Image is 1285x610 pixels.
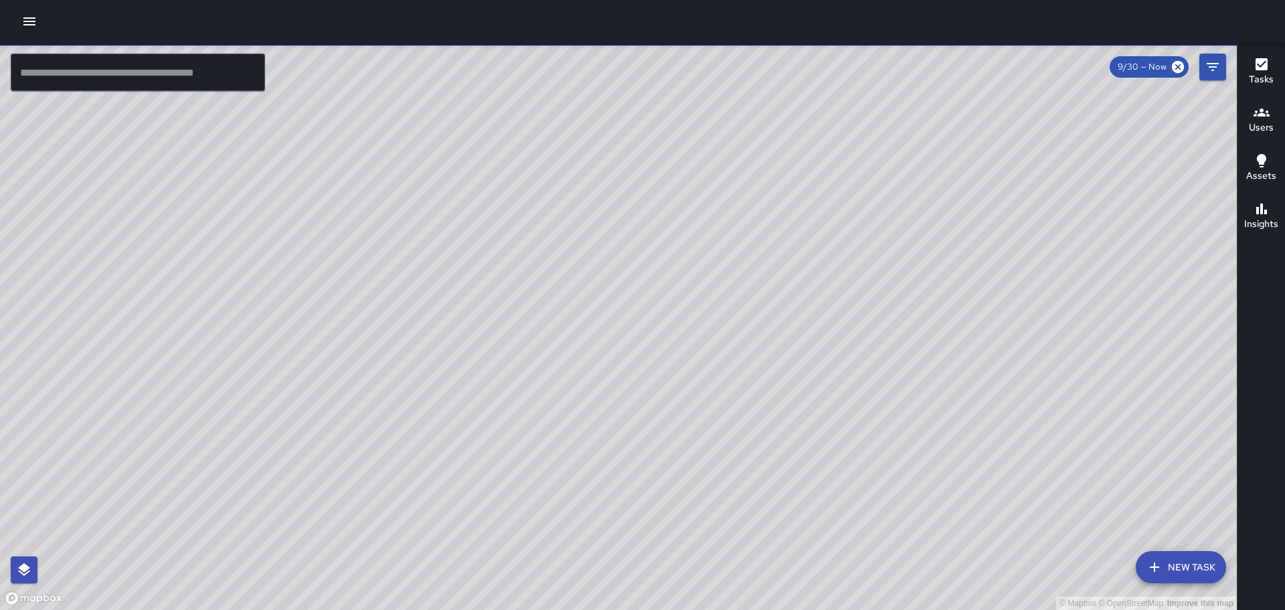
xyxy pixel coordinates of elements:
h6: Tasks [1249,72,1274,87]
button: Filters [1199,54,1226,80]
button: New Task [1136,551,1226,583]
button: Tasks [1237,48,1285,96]
div: 9/30 — Now [1110,56,1189,78]
h6: Users [1249,121,1274,135]
span: 9/30 — Now [1110,60,1175,74]
button: Assets [1237,145,1285,193]
h6: Assets [1246,169,1276,183]
button: Users [1237,96,1285,145]
button: Insights [1237,193,1285,241]
h6: Insights [1244,217,1278,232]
